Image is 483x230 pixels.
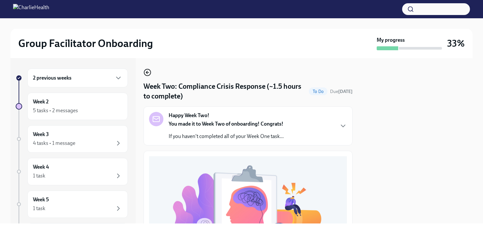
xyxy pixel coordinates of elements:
h4: Week Two: Compliance Crisis Response (~1.5 hours to complete) [143,82,306,101]
div: 5 tasks • 2 messages [33,107,78,114]
a: Week 41 task [16,158,128,185]
strong: You made it to Week Two of onboarding! Congrats! [169,121,283,127]
h6: Week 5 [33,196,49,203]
img: CharlieHealth [13,4,49,14]
strong: My progress [377,37,405,44]
h3: 33% [447,38,465,49]
div: 2 previous weeks [27,69,128,87]
strong: [DATE] [338,89,353,94]
strong: Happy Week Two! [169,112,209,119]
h6: Week 3 [33,131,49,138]
p: If you haven't completed all of your Week One task... [169,133,284,140]
div: 1 task [33,172,45,179]
div: 4 tasks • 1 message [33,140,75,147]
h6: 2 previous weeks [33,74,71,82]
h2: Group Facilitator Onboarding [18,37,153,50]
h6: Week 4 [33,163,49,171]
a: Week 51 task [16,191,128,218]
a: Week 34 tasks • 1 message [16,125,128,153]
a: Week 25 tasks • 2 messages [16,93,128,120]
span: Due [330,89,353,94]
span: October 6th, 2025 10:00 [330,88,353,95]
span: To Do [309,89,327,94]
div: 1 task [33,205,45,212]
h6: Week 2 [33,98,49,105]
